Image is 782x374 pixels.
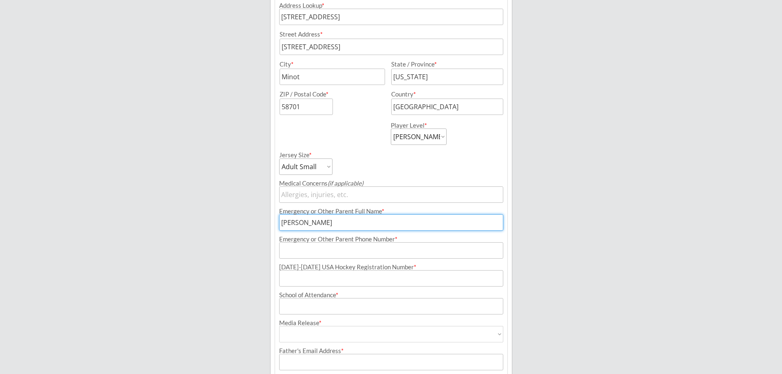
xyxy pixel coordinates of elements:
[279,180,503,186] div: Medical Concerns
[391,91,493,97] div: Country
[280,91,384,97] div: ZIP / Postal Code
[391,61,493,67] div: State / Province
[279,264,503,270] div: [DATE]-[DATE] USA Hockey Registration Number
[279,9,503,25] input: Street, City, Province/State
[280,31,503,37] div: Street Address
[279,152,321,158] div: Jersey Size
[279,236,503,242] div: Emergency or Other Parent Phone Number
[279,348,503,354] div: Father's Email Address
[279,292,503,298] div: School of Attendance
[279,2,503,9] div: Address Lookup
[280,61,384,67] div: City
[279,186,503,203] input: Allergies, injuries, etc.
[279,320,503,326] div: Media Release
[279,208,503,214] div: Emergency or Other Parent Full Name
[328,179,363,187] em: (if applicable)
[391,122,447,128] div: Player Level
